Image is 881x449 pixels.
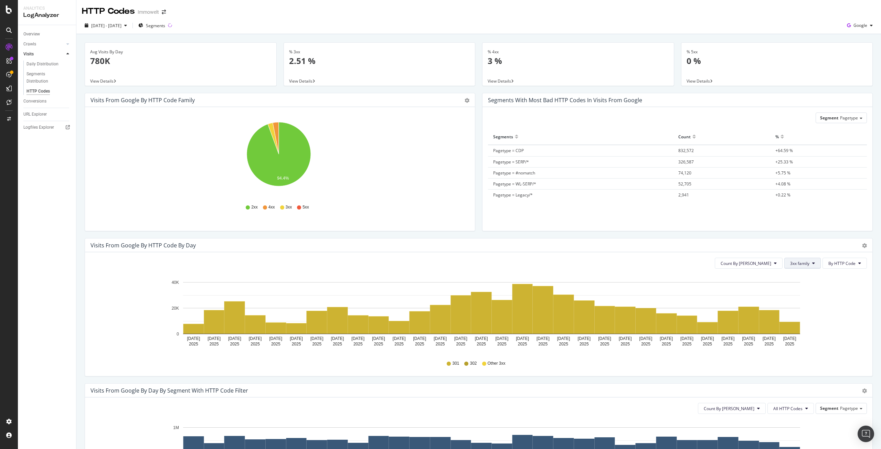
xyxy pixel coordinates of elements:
[456,342,466,346] text: 2025
[23,124,54,131] div: Logfiles Explorer
[312,342,321,346] text: 2025
[862,243,867,248] div: gear
[493,148,524,153] span: Pagetype = CDP
[23,98,71,105] a: Conversions
[26,88,71,95] a: HTTP Codes
[91,97,195,104] div: Visits from google by HTTP Code Family
[434,336,447,341] text: [DATE]
[516,336,529,341] text: [DATE]
[26,71,65,85] div: Segments Distribution
[828,260,856,266] span: By HTTP Code
[26,71,71,85] a: Segments Distribution
[269,336,282,341] text: [DATE]
[701,336,714,341] text: [DATE]
[715,258,783,269] button: Count By [PERSON_NAME]
[840,405,858,411] span: Pagetype
[277,176,289,181] text: 94.4%
[775,181,790,187] span: +4.08 %
[187,336,200,341] text: [DATE]
[600,342,609,346] text: 2025
[23,111,47,118] div: URL Explorer
[862,388,867,393] div: gear
[620,342,630,346] text: 2025
[475,336,488,341] text: [DATE]
[678,148,694,153] span: 832,572
[619,336,632,341] text: [DATE]
[251,342,260,346] text: 2025
[23,41,64,48] a: Crawls
[662,342,671,346] text: 2025
[704,406,754,411] span: Count By Day
[82,20,130,31] button: [DATE] - [DATE]
[90,78,114,84] span: View Details
[23,98,46,105] div: Conversions
[790,260,809,266] span: 3xx family
[744,342,753,346] text: 2025
[577,336,591,341] text: [DATE]
[91,23,121,29] span: [DATE] - [DATE]
[687,78,710,84] span: View Details
[678,192,689,198] span: 2,941
[820,405,838,411] span: Segment
[493,131,513,142] div: Segments
[172,280,179,285] text: 40K
[177,332,179,336] text: 0
[91,118,467,198] svg: A chart.
[393,336,406,341] text: [DATE]
[23,41,36,48] div: Crawls
[415,342,424,346] text: 2025
[268,204,275,210] span: 4xx
[785,342,794,346] text: 2025
[23,111,71,118] a: URL Explorer
[413,336,426,341] text: [DATE]
[775,148,793,153] span: +64.59 %
[773,406,803,411] span: All HTTP Codes
[687,49,868,55] div: % 5xx
[518,342,527,346] text: 2025
[853,22,867,28] span: Google
[678,131,691,142] div: Count
[767,403,814,414] button: All HTTP Codes
[488,55,669,67] p: 3 %
[678,170,691,176] span: 74,120
[488,361,506,366] span: Other 3xx
[493,159,529,165] span: Pagetype = SERP/*
[289,78,312,84] span: View Details
[172,306,179,311] text: 20K
[470,361,477,366] span: 302
[660,336,673,341] text: [DATE]
[488,78,511,84] span: View Details
[858,426,874,442] div: Open Intercom Messenger
[784,258,821,269] button: 3xx family
[289,55,470,67] p: 2.51 %
[820,115,838,121] span: Segment
[840,115,858,121] span: Pagetype
[189,342,198,346] text: 2025
[292,342,301,346] text: 2025
[598,336,611,341] text: [DATE]
[783,336,796,341] text: [DATE]
[495,336,508,341] text: [DATE]
[302,204,309,210] span: 5xx
[290,336,303,341] text: [DATE]
[228,336,241,341] text: [DATE]
[538,342,548,346] text: 2025
[721,260,771,266] span: Count By Day
[162,10,166,14] div: arrow-right-arrow-left
[775,170,790,176] span: +5.75 %
[23,124,71,131] a: Logfiles Explorer
[90,55,271,67] p: 780K
[497,342,507,346] text: 2025
[537,336,550,341] text: [DATE]
[844,20,875,31] button: Google
[351,336,364,341] text: [DATE]
[249,336,262,341] text: [DATE]
[477,342,486,346] text: 2025
[91,387,248,394] div: Visits from google by Day by Segment with HTTP Code Filter
[682,342,692,346] text: 2025
[210,342,219,346] text: 2025
[310,336,323,341] text: [DATE]
[394,342,404,346] text: 2025
[374,342,383,346] text: 2025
